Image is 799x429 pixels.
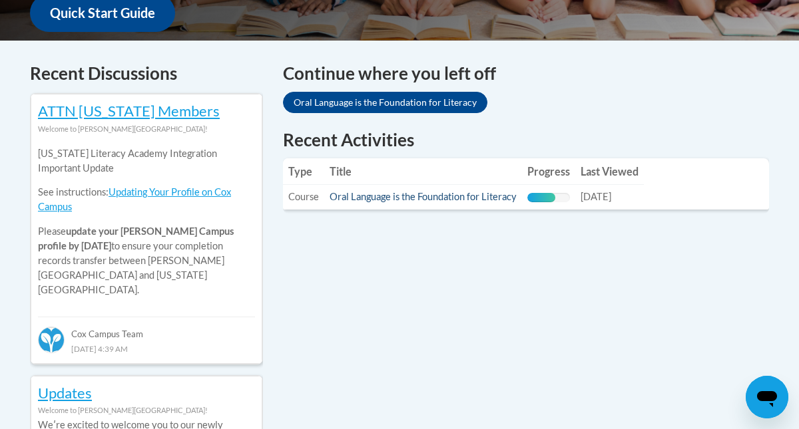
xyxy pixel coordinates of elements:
span: Course [288,191,319,202]
th: Last Viewed [575,158,644,185]
p: [US_STATE] Literacy Academy Integration Important Update [38,146,255,176]
a: Updates [38,384,92,402]
th: Progress [522,158,575,185]
a: ATTN [US_STATE] Members [38,102,220,120]
img: Cox Campus Team [38,327,65,353]
h4: Recent Discussions [30,61,263,86]
div: Progress, % [527,193,555,202]
h4: Continue where you left off [283,61,769,86]
span: [DATE] [581,191,611,202]
div: Welcome to [PERSON_NAME][GEOGRAPHIC_DATA]! [38,122,255,136]
p: See instructions: [38,185,255,214]
div: Please to ensure your completion records transfer between [PERSON_NAME][GEOGRAPHIC_DATA] and [US_... [38,136,255,307]
iframe: Button to launch messaging window [746,376,788,418]
th: Title [324,158,522,185]
a: Oral Language is the Foundation for Literacy [283,92,487,113]
b: update your [PERSON_NAME] Campus profile by [DATE] [38,225,234,251]
a: Updating Your Profile on Cox Campus [38,186,231,212]
div: Cox Campus Team [38,317,255,341]
div: [DATE] 4:39 AM [38,341,255,356]
a: Oral Language is the Foundation for Literacy [330,191,517,202]
div: Welcome to [PERSON_NAME][GEOGRAPHIC_DATA]! [38,403,255,418]
h1: Recent Activities [283,128,769,152]
th: Type [283,158,324,185]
